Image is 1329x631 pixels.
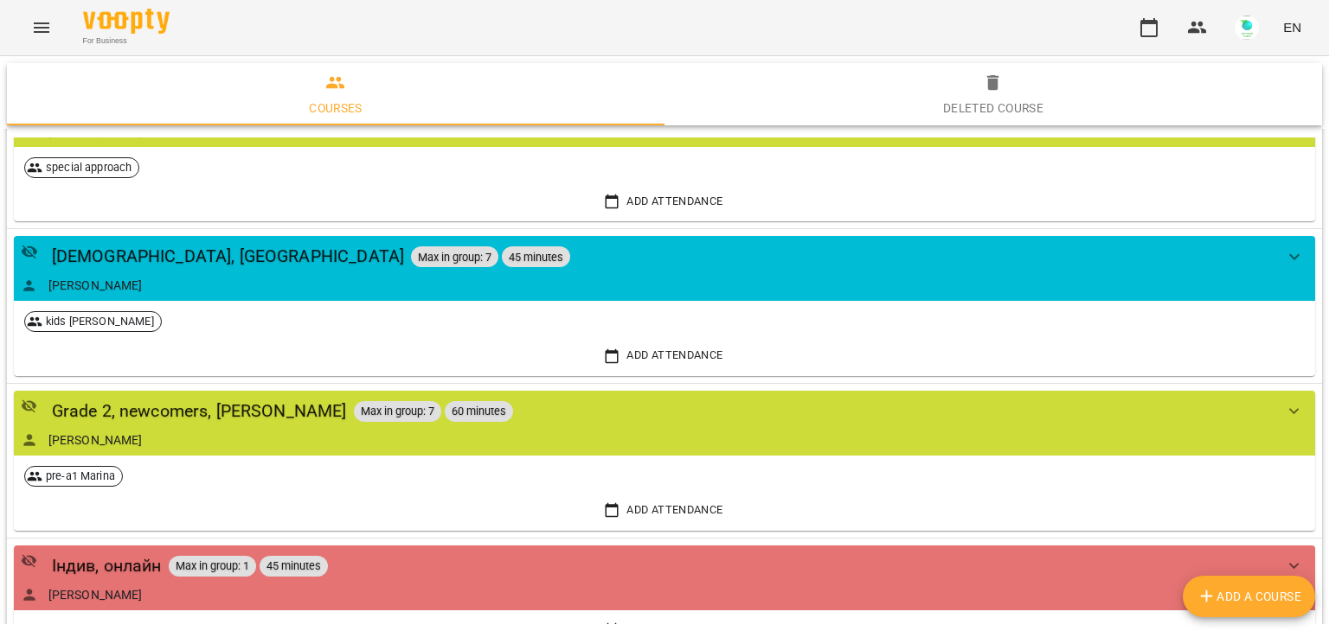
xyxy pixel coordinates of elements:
span: Add attendance [25,192,1304,211]
button: Menu [21,7,62,48]
span: Max in group: 7 [411,250,498,265]
button: Add attendance [21,188,1308,214]
span: Max in group: 7 [354,404,441,418]
a: [DEMOGRAPHIC_DATA], [GEOGRAPHIC_DATA] [52,243,404,270]
span: kids [PERSON_NAME] [39,314,161,329]
svg: Private Class [21,243,38,260]
button: EN [1276,11,1308,43]
span: 45 minutes [260,558,328,573]
span: EN [1283,18,1301,36]
button: Add a course [1183,576,1315,617]
span: special approach [39,160,138,175]
span: 60 minutes [445,404,513,418]
img: bbf80086e43e73aae20379482598e1e8.jpg [1235,16,1259,40]
span: pre-a1 Marina [39,468,122,484]
button: Add attendance [21,342,1308,368]
button: show more [1274,391,1315,432]
a: Grade 2, newcomers, [PERSON_NAME] [52,398,347,424]
span: Add attendance [25,500,1304,519]
span: Add a course [1197,586,1301,607]
a: [PERSON_NAME] [48,277,143,294]
a: [PERSON_NAME] [48,586,143,603]
span: Add attendance [25,346,1304,365]
svg: Private Class [21,552,38,570]
button: show more [1274,236,1315,277]
span: 45 minutes [502,250,570,265]
span: Max in group: 1 [169,558,256,573]
button: Add attendance [21,497,1308,523]
img: Voopty Logo [83,9,170,34]
a: Індив, онлайн [52,552,162,579]
span: For Business [83,35,170,47]
div: special approach [24,157,139,178]
div: kids [PERSON_NAME] [24,311,162,332]
div: pre-a1 Marina [24,466,123,487]
div: Deleted Course [943,98,1044,118]
svg: Private Class [21,398,38,415]
div: Courses [309,98,363,118]
button: show more [1274,545,1315,587]
a: [PERSON_NAME] [48,431,143,449]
